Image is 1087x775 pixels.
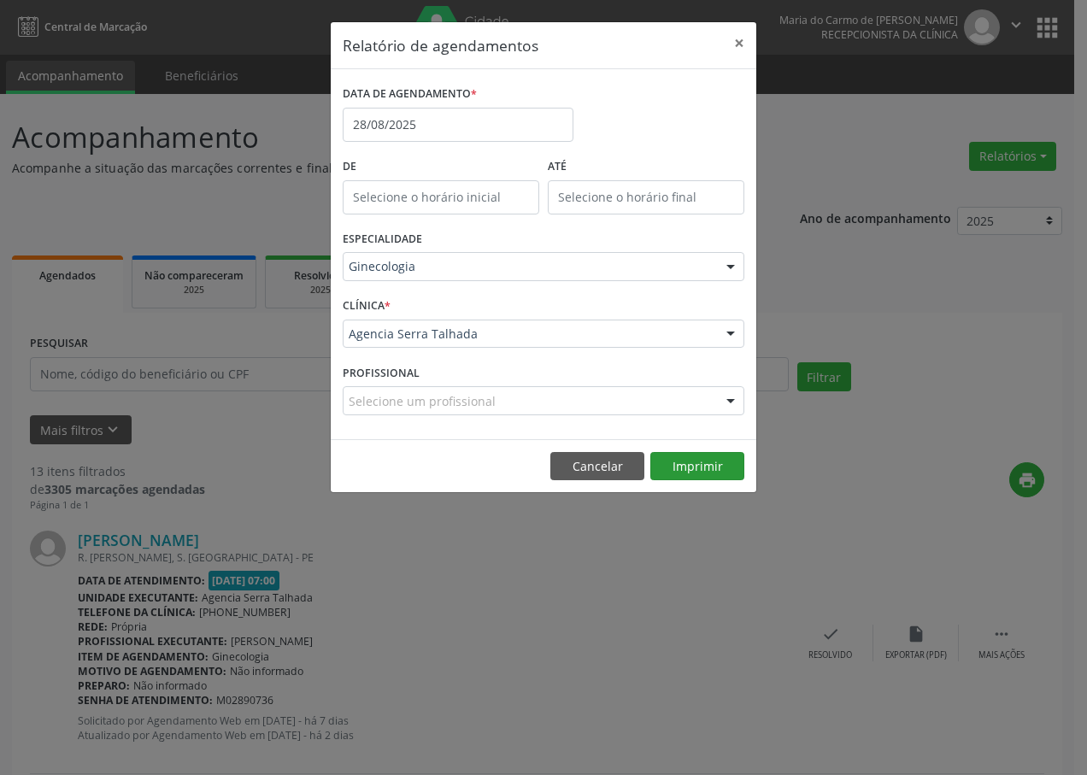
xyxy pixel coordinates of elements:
[349,258,709,275] span: Ginecologia
[349,326,709,343] span: Agencia Serra Talhada
[650,452,744,481] button: Imprimir
[343,34,538,56] h5: Relatório de agendamentos
[349,392,496,410] span: Selecione um profissional
[343,81,477,108] label: DATA DE AGENDAMENTO
[343,293,391,320] label: CLÍNICA
[343,226,422,253] label: ESPECIALIDADE
[722,22,756,64] button: Close
[550,452,644,481] button: Cancelar
[343,360,420,386] label: PROFISSIONAL
[343,154,539,180] label: De
[343,180,539,214] input: Selecione o horário inicial
[548,154,744,180] label: ATÉ
[548,180,744,214] input: Selecione o horário final
[343,108,573,142] input: Selecione uma data ou intervalo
